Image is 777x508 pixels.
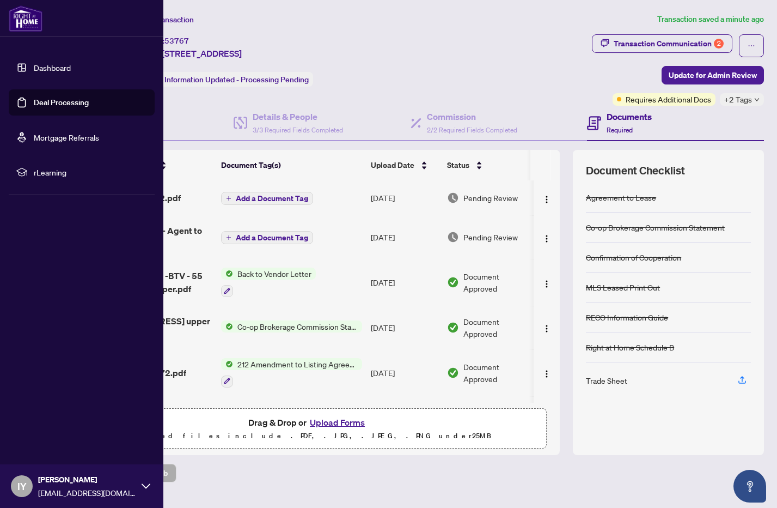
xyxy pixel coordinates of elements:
[366,349,443,396] td: [DATE]
[463,192,518,204] span: Pending Review
[586,251,681,263] div: Confirmation of Cooperation
[217,150,366,180] th: Document Tag(s)
[233,320,362,332] span: Co-op Brokerage Commission Statement
[17,479,27,494] span: IY
[754,97,760,102] span: down
[443,150,535,180] th: Status
[164,36,189,46] span: 53767
[542,234,551,243] img: Logo
[34,98,89,107] a: Deal Processing
[371,159,414,171] span: Upload Date
[427,126,517,134] span: 2/2 Required Fields Completed
[463,270,531,294] span: Document Approved
[253,110,343,123] h4: Details & People
[307,415,368,430] button: Upload Forms
[662,66,764,84] button: Update for Admin Review
[136,15,194,25] span: View Transaction
[34,166,147,178] span: rLearning
[586,341,674,353] div: Right at Home Schedule B
[221,231,313,245] button: Add a Document Tag
[463,316,531,340] span: Document Approved
[614,35,724,52] div: Transaction Communication
[427,110,517,123] h4: Commission
[538,189,555,207] button: Logo
[135,72,313,87] div: Status:
[253,126,343,134] span: 3/3 Required Fields Completed
[447,276,459,288] img: Document Status
[366,396,443,443] td: [DATE]
[538,228,555,246] button: Logo
[221,191,313,205] button: Add a Document Tag
[221,268,316,297] button: Status IconBack to Vendor Letter
[447,231,459,243] img: Document Status
[463,231,518,243] span: Pending Review
[538,274,555,291] button: Logo
[538,319,555,336] button: Logo
[657,13,764,26] article: Transaction saved a minute ago
[233,358,362,370] span: 212 Amendment to Listing Agreement - Authority to Offer for Lease Price Change/Extension/Amendmen...
[248,415,368,430] span: Drag & Drop or
[226,235,231,240] span: plus
[221,231,313,244] button: Add a Document Tag
[607,110,652,123] h4: Documents
[236,234,308,241] span: Add a Document Tag
[542,195,551,204] img: Logo
[34,132,99,142] a: Mortgage Referrals
[366,180,443,215] td: [DATE]
[626,93,711,105] span: Requires Additional Docs
[463,361,531,385] span: Document Approved
[221,358,362,388] button: Status Icon212 Amendment to Listing Agreement - Authority to Offer for Lease Price Change/Extensi...
[586,311,668,323] div: RECO Information Guide
[724,93,752,106] span: +2 Tags
[221,320,233,332] img: Status Icon
[366,150,443,180] th: Upload Date
[447,159,469,171] span: Status
[447,322,459,334] img: Document Status
[538,364,555,382] button: Logo
[586,221,725,233] div: Co-op Brokerage Commission Statement
[542,324,551,333] img: Logo
[366,215,443,259] td: [DATE]
[607,126,633,134] span: Required
[38,474,136,486] span: [PERSON_NAME]
[542,370,551,378] img: Logo
[447,367,459,379] img: Document Status
[34,63,71,72] a: Dashboard
[77,430,540,443] p: Supported files include .PDF, .JPG, .JPEG, .PNG under 25 MB
[38,487,136,499] span: [EMAIL_ADDRESS][DOMAIN_NAME]
[9,5,42,32] img: logo
[366,306,443,349] td: [DATE]
[586,374,627,386] div: Trade Sheet
[221,320,362,332] button: Status IconCo-op Brokerage Commission Statement
[221,268,233,280] img: Status Icon
[542,280,551,288] img: Logo
[221,192,313,205] button: Add a Document Tag
[226,196,231,201] span: plus
[135,47,242,60] span: Upper [STREET_ADDRESS]
[592,34,732,53] button: Transaction Communication2
[366,259,443,306] td: [DATE]
[586,191,656,203] div: Agreement to Lease
[714,39,724,49] div: 2
[236,195,308,202] span: Add a Document Tag
[586,163,685,178] span: Document Checklist
[669,66,757,84] span: Update for Admin Review
[233,268,316,280] span: Back to Vendor Letter
[447,192,459,204] img: Document Status
[586,281,660,293] div: MLS Leased Print Out
[733,470,766,503] button: Open asap
[748,42,755,50] span: ellipsis
[221,358,233,370] img: Status Icon
[164,75,309,84] span: Information Updated - Processing Pending
[70,409,546,449] span: Drag & Drop orUpload FormsSupported files include .PDF, .JPG, .JPEG, .PNG under25MB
